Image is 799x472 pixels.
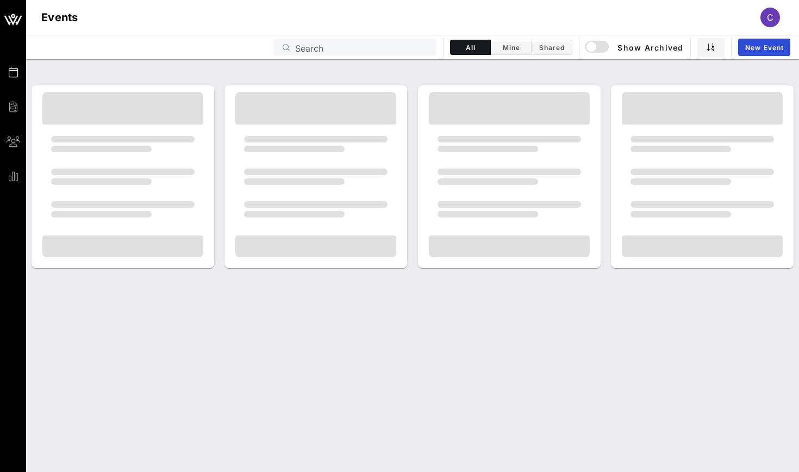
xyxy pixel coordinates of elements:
[586,38,684,57] button: Show Archived
[538,44,565,52] span: Shared
[457,44,484,52] span: All
[586,41,684,54] span: Show Archived
[450,40,491,55] button: All
[738,39,790,56] a: New Event
[760,8,780,27] div: C
[497,44,525,52] span: Mine
[41,9,78,26] h1: Events
[767,12,773,23] span: C
[532,40,572,55] button: Shared
[491,40,532,55] button: Mine
[745,44,784,52] span: New Event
